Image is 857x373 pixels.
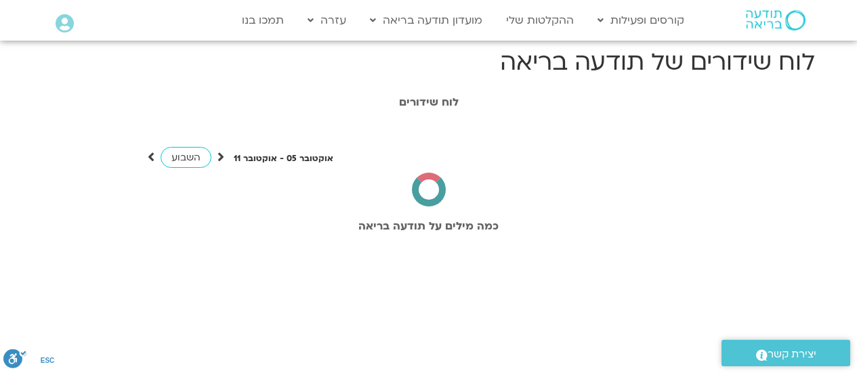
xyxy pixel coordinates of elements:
span: יצירת קשר [768,345,816,364]
h1: לוח שידורים [49,96,808,108]
a: מועדון תודעה בריאה [363,7,489,33]
a: יצירת קשר [722,340,850,366]
h1: לוח שידורים של תודעה בריאה [43,46,815,79]
p: אוקטובר 05 - אוקטובר 11 [234,152,333,166]
a: עזרה [301,7,353,33]
a: תמכו בנו [235,7,291,33]
img: תודעה בריאה [746,10,806,30]
span: השבוע [171,151,201,164]
a: ההקלטות שלי [499,7,581,33]
h2: כמה מילים על תודעה בריאה [49,220,808,232]
a: קורסים ופעילות [591,7,691,33]
a: השבוע [161,147,211,168]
